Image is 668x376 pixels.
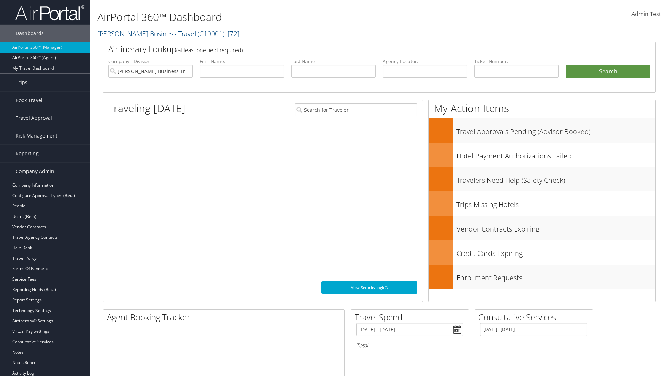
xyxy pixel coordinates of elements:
[429,191,655,216] a: Trips Missing Hotels
[176,46,243,54] span: (at least one field required)
[97,29,239,38] a: [PERSON_NAME] Business Travel
[456,245,655,258] h3: Credit Cards Expiring
[200,58,284,65] label: First Name:
[321,281,417,294] a: View SecurityLogic®
[16,74,27,91] span: Trips
[429,216,655,240] a: Vendor Contracts Expiring
[16,163,54,180] span: Company Admin
[456,269,655,283] h3: Enrollment Requests
[429,143,655,167] a: Hotel Payment Authorizations Failed
[198,29,224,38] span: ( C10001 )
[295,103,417,116] input: Search for Traveler
[456,196,655,210] h3: Trips Missing Hotels
[456,221,655,234] h3: Vendor Contracts Expiring
[108,43,604,55] h2: Airtinerary Lookup
[429,118,655,143] a: Travel Approvals Pending (Advisor Booked)
[429,265,655,289] a: Enrollment Requests
[456,123,655,136] h3: Travel Approvals Pending (Advisor Booked)
[474,58,559,65] label: Ticket Number:
[631,3,661,25] a: Admin Test
[429,167,655,191] a: Travelers Need Help (Safety Check)
[355,311,469,323] h2: Travel Spend
[478,311,593,323] h2: Consultative Services
[97,10,473,24] h1: AirPortal 360™ Dashboard
[566,65,650,79] button: Search
[16,127,57,144] span: Risk Management
[356,342,463,349] h6: Total
[107,311,344,323] h2: Agent Booking Tracker
[291,58,376,65] label: Last Name:
[16,92,42,109] span: Book Travel
[224,29,239,38] span: , [ 72 ]
[456,148,655,161] h3: Hotel Payment Authorizations Failed
[16,109,52,127] span: Travel Approval
[383,58,467,65] label: Agency Locator:
[16,145,39,162] span: Reporting
[456,172,655,185] h3: Travelers Need Help (Safety Check)
[108,58,193,65] label: Company - Division:
[429,101,655,116] h1: My Action Items
[429,240,655,265] a: Credit Cards Expiring
[16,25,44,42] span: Dashboards
[631,10,661,18] span: Admin Test
[15,5,85,21] img: airportal-logo.png
[108,101,185,116] h1: Traveling [DATE]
